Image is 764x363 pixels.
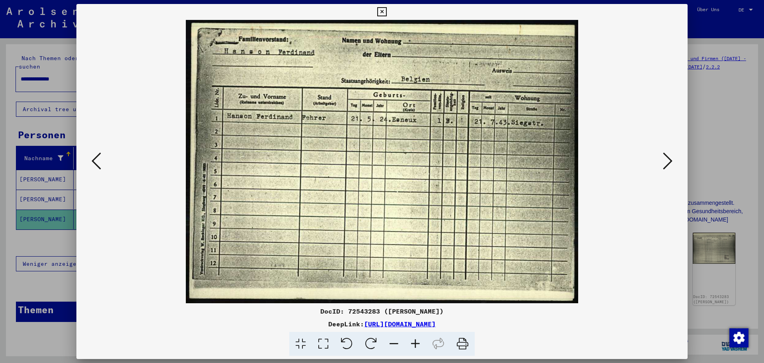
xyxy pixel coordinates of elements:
[103,20,661,303] img: 001.jpg
[76,319,688,329] div: DeepLink:
[76,306,688,316] div: DocID: 72543283 ([PERSON_NAME])
[364,320,436,328] a: [URL][DOMAIN_NAME]
[729,328,748,347] img: Zustimmung ändern
[729,328,748,347] div: Zustimmung ändern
